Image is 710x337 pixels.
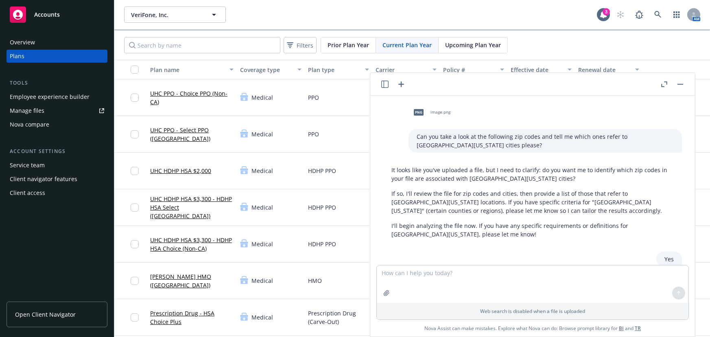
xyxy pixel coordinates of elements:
[668,7,685,23] a: Switch app
[305,60,372,79] button: Plan type
[150,236,234,253] a: UHC HDHP HSA $3,300 - HDHP HSA Choice (Non-CA)
[7,79,107,87] div: Tools
[131,240,139,248] input: Toggle Row Selected
[150,89,234,106] a: UHC PPO - Choice PPO (Non-CA)
[635,325,641,332] a: TR
[391,189,674,215] p: If so, I'll review the file for zip codes and cities, then provide a list of those that refer to ...
[124,7,226,23] button: VeriFone, Inc.
[391,166,674,183] p: It looks like you've uploaded a file, but I need to clarify: do you want me to identify which zip...
[237,60,304,79] button: Coverage type
[150,166,211,175] a: UHC HDHP HSA $2,000
[391,221,674,239] p: I'll begin analyzing the file now. If you have any specific requirements or definitions for [GEOG...
[575,60,642,79] button: Renewal date
[251,313,273,322] span: Medical
[631,7,647,23] a: Report a Bug
[284,37,317,53] button: Filters
[251,130,273,138] span: Medical
[507,60,575,79] button: Effective date
[10,36,35,49] div: Overview
[10,50,24,63] div: Plans
[10,159,45,172] div: Service team
[7,173,107,186] a: Client navigator features
[150,126,234,143] a: UHC PPO - Select PPO ([GEOGRAPHIC_DATA])
[7,50,107,63] a: Plans
[131,277,139,285] input: Toggle Row Selected
[251,203,273,212] span: Medical
[7,186,107,199] a: Client access
[382,308,684,315] p: Web search is disabled when a file is uploaded
[414,109,424,115] span: png
[308,130,319,138] span: PPO
[34,11,60,18] span: Accounts
[372,60,440,79] button: Carrier
[150,66,225,74] div: Plan name
[131,94,139,102] input: Toggle Row Selected
[251,240,273,248] span: Medical
[7,36,107,49] a: Overview
[10,118,49,131] div: Nova compare
[376,66,428,74] div: Carrier
[150,272,234,289] a: [PERSON_NAME] HMO ([GEOGRAPHIC_DATA])
[612,7,629,23] a: Start snowing
[308,66,360,74] div: Plan type
[285,39,315,51] span: Filters
[10,90,90,103] div: Employee experience builder
[10,173,77,186] div: Client navigator features
[7,118,107,131] a: Nova compare
[374,320,692,337] span: Nova Assist can make mistakes. Explore what Nova can do: Browse prompt library for and
[150,309,234,326] a: Prescription Drug - HSA Choice Plus
[440,60,507,79] button: Policy #
[308,93,319,102] span: PPO
[251,276,273,285] span: Medical
[15,310,76,319] span: Open Client Navigator
[131,313,139,322] input: Toggle Row Selected
[150,195,234,220] a: UHC HDHP HSA $3,300 - HDHP HSA Select ([GEOGRAPHIC_DATA])
[650,7,666,23] a: Search
[7,159,107,172] a: Service team
[10,186,45,199] div: Client access
[10,104,44,117] div: Manage files
[511,66,563,74] div: Effective date
[131,204,139,212] input: Toggle Row Selected
[251,93,273,102] span: Medical
[664,255,674,263] p: Yes
[147,60,237,79] button: Plan name
[417,132,674,149] p: Can you take a look at the following zip codes and tell me which ones refer to [GEOGRAPHIC_DATA][...
[240,66,292,74] div: Coverage type
[308,240,336,248] span: HDHP PPO
[578,66,630,74] div: Renewal date
[328,41,369,49] span: Prior Plan Year
[7,90,107,103] a: Employee experience builder
[382,41,432,49] span: Current Plan Year
[7,104,107,117] a: Manage files
[308,309,369,326] span: Prescription Drug (Carve-Out)
[131,130,139,138] input: Toggle Row Selected
[7,147,107,155] div: Account settings
[7,3,107,26] a: Accounts
[308,276,322,285] span: HMO
[124,37,280,53] input: Search by name
[443,66,495,74] div: Policy #
[297,41,313,50] span: Filters
[308,203,336,212] span: HDHP PPO
[131,167,139,175] input: Toggle Row Selected
[445,41,501,49] span: Upcoming Plan Year
[251,166,273,175] span: Medical
[131,11,201,19] span: VeriFone, Inc.
[619,325,624,332] a: BI
[409,102,452,123] div: pngimage.png
[308,166,336,175] span: HDHP PPO
[430,109,450,115] span: image.png
[131,66,139,74] input: Select all
[603,8,610,15] div: 3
